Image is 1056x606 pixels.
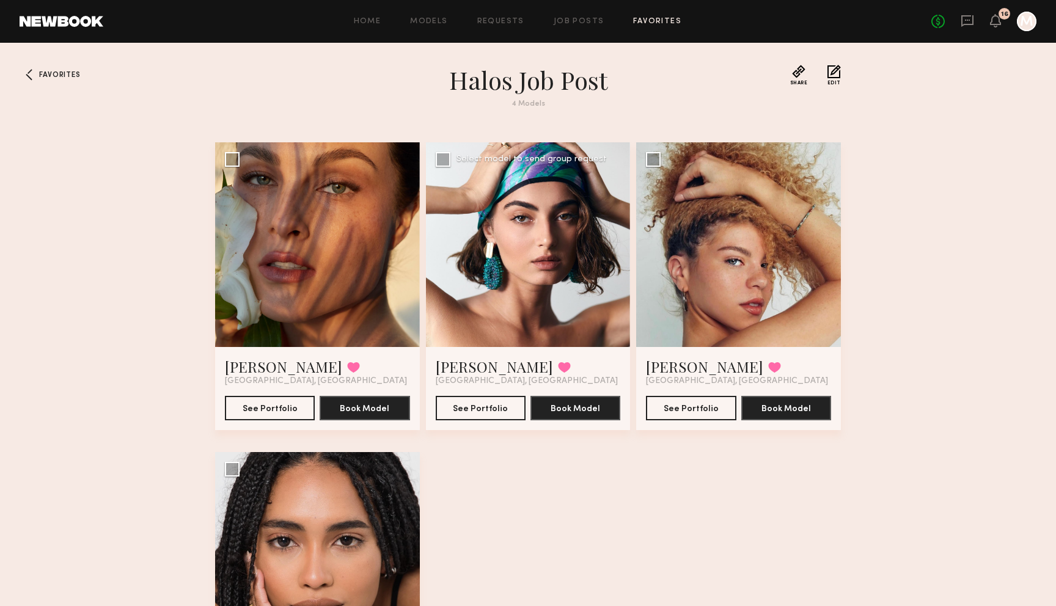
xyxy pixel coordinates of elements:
div: Select model to send group request [457,155,607,164]
a: [PERSON_NAME] [225,357,342,376]
a: Book Model [530,403,620,413]
button: Book Model [320,396,409,420]
a: [PERSON_NAME] [646,357,763,376]
a: Models [410,18,447,26]
button: Edit [827,65,841,86]
span: Share [790,81,808,86]
button: See Portfolio [646,396,736,420]
button: See Portfolio [225,396,315,420]
span: [GEOGRAPHIC_DATA], [GEOGRAPHIC_DATA] [436,376,618,386]
button: Book Model [530,396,620,420]
a: [PERSON_NAME] [436,357,553,376]
a: Favorites [633,18,681,26]
a: Book Model [741,403,831,413]
a: Requests [477,18,524,26]
button: See Portfolio [436,396,526,420]
button: Book Model [741,396,831,420]
a: Job Posts [554,18,604,26]
span: Edit [827,81,841,86]
span: Favorites [39,71,80,79]
span: [GEOGRAPHIC_DATA], [GEOGRAPHIC_DATA] [646,376,828,386]
button: Share [790,65,808,86]
div: 16 [1001,11,1008,18]
span: [GEOGRAPHIC_DATA], [GEOGRAPHIC_DATA] [225,376,407,386]
a: Book Model [320,403,409,413]
a: Home [354,18,381,26]
a: M [1017,12,1036,31]
a: Favorites [20,65,39,84]
div: 4 Models [308,100,748,108]
h1: Halos Job Post [308,65,748,95]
